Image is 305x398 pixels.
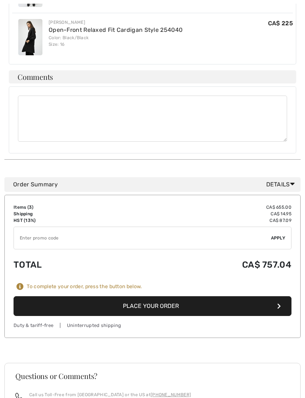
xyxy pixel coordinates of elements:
td: CA$ 757.04 [115,252,291,277]
a: [PHONE_NUMBER] [151,392,191,397]
span: Apply [271,235,286,241]
div: [PERSON_NAME] [49,19,182,26]
div: Duty & tariff-free | Uninterrupted shipping [14,322,291,329]
button: Place Your Order [14,296,291,316]
span: 3 [29,205,32,210]
p: Call us Toll-Free from [GEOGRAPHIC_DATA] or the US at [29,391,191,398]
td: CA$ 14.95 [115,211,291,217]
td: Items ( ) [14,204,115,211]
td: Total [14,252,115,277]
h4: Comments [9,70,296,83]
a: Open-Front Relaxed Fit Cardigan Style 254040 [49,26,182,33]
div: Color: Black/Black Size: 16 [49,34,182,48]
div: To complete your order, press the button below. [27,283,142,290]
td: CA$ 87.09 [115,217,291,224]
span: Details [266,180,298,189]
textarea: Comments [18,96,287,142]
div: Order Summary [13,180,298,189]
td: Shipping [14,211,115,217]
img: Open-Front Relaxed Fit Cardigan Style 254040 [18,19,42,55]
h3: Questions or Comments? [15,372,290,380]
span: CA$ 225 [268,20,293,27]
td: CA$ 655.00 [115,204,291,211]
input: Promo code [14,227,271,249]
td: HST (13%) [14,217,115,224]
